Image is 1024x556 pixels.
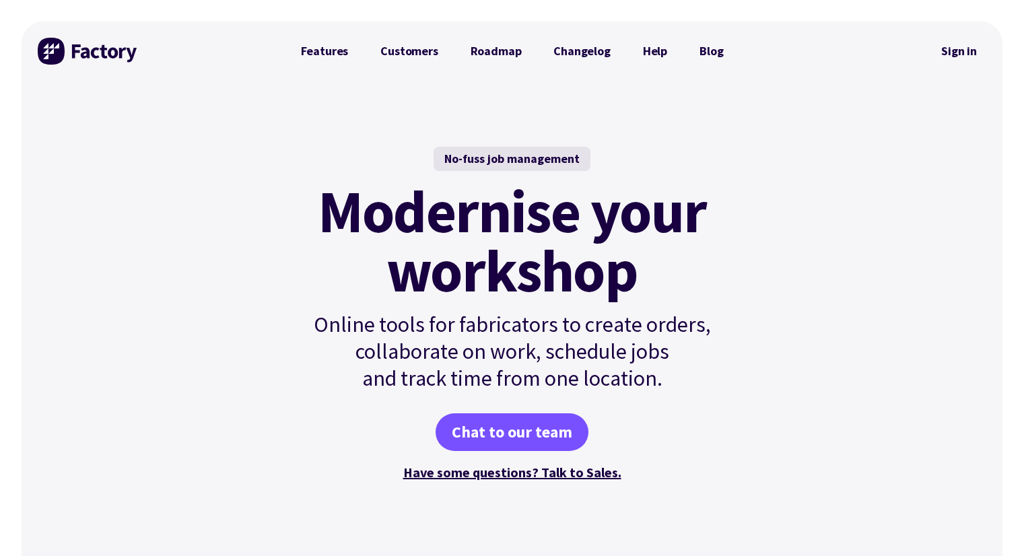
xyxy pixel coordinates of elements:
[403,464,621,481] a: Have some questions? Talk to Sales.
[454,38,538,65] a: Roadmap
[38,38,139,65] img: Factory
[957,491,1024,556] iframe: Chat Widget
[537,38,626,65] a: Changelog
[364,38,454,65] a: Customers
[285,311,740,392] p: Online tools for fabricators to create orders, collaborate on work, schedule jobs and track time ...
[434,147,590,171] div: No-fuss job management
[683,38,739,65] a: Blog
[318,182,706,300] mark: Modernise your workshop
[932,36,986,67] nav: Secondary Navigation
[285,38,365,65] a: Features
[285,38,740,65] nav: Primary Navigation
[932,36,986,67] a: Sign in
[627,38,683,65] a: Help
[436,413,588,451] a: Chat to our team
